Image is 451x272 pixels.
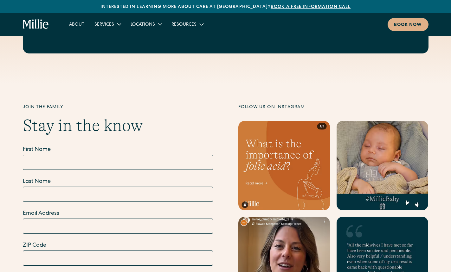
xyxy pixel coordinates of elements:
[388,18,428,31] a: Book now
[238,104,428,111] div: Follow us on Instagram
[23,19,49,29] a: home
[23,241,213,250] label: ZIP Code
[126,19,166,29] div: Locations
[131,22,155,28] div: Locations
[271,5,351,9] a: Book a free information call
[23,145,213,154] label: First Name
[23,209,213,218] label: Email Address
[171,22,197,28] div: Resources
[89,19,126,29] div: Services
[23,116,213,135] h2: Stay in the know
[23,104,213,111] div: Join the family
[166,19,208,29] div: Resources
[23,177,213,186] label: Last Name
[394,22,422,28] div: Book now
[64,19,89,29] a: About
[94,22,114,28] div: Services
